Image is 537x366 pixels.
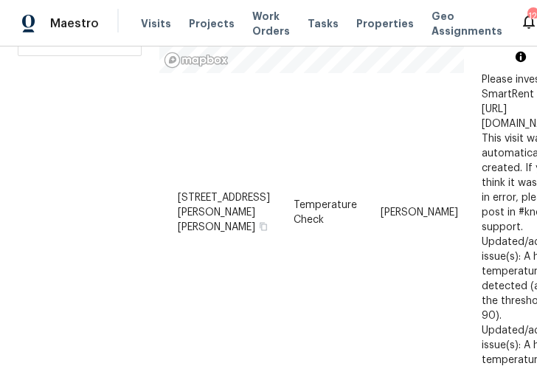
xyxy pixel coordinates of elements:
[164,52,229,69] a: Mapbox homepage
[308,18,339,29] span: Tasks
[356,16,414,31] span: Properties
[252,9,290,38] span: Work Orders
[189,16,235,31] span: Projects
[512,48,530,66] button: Toggle attribution
[257,219,270,232] button: Copy Address
[178,192,270,232] span: [STREET_ADDRESS][PERSON_NAME][PERSON_NAME]
[432,9,502,38] span: Geo Assignments
[294,199,357,224] span: Temperature Check
[50,16,99,31] span: Maestro
[516,49,525,65] span: Toggle attribution
[141,16,171,31] span: Visits
[381,207,458,217] span: [PERSON_NAME]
